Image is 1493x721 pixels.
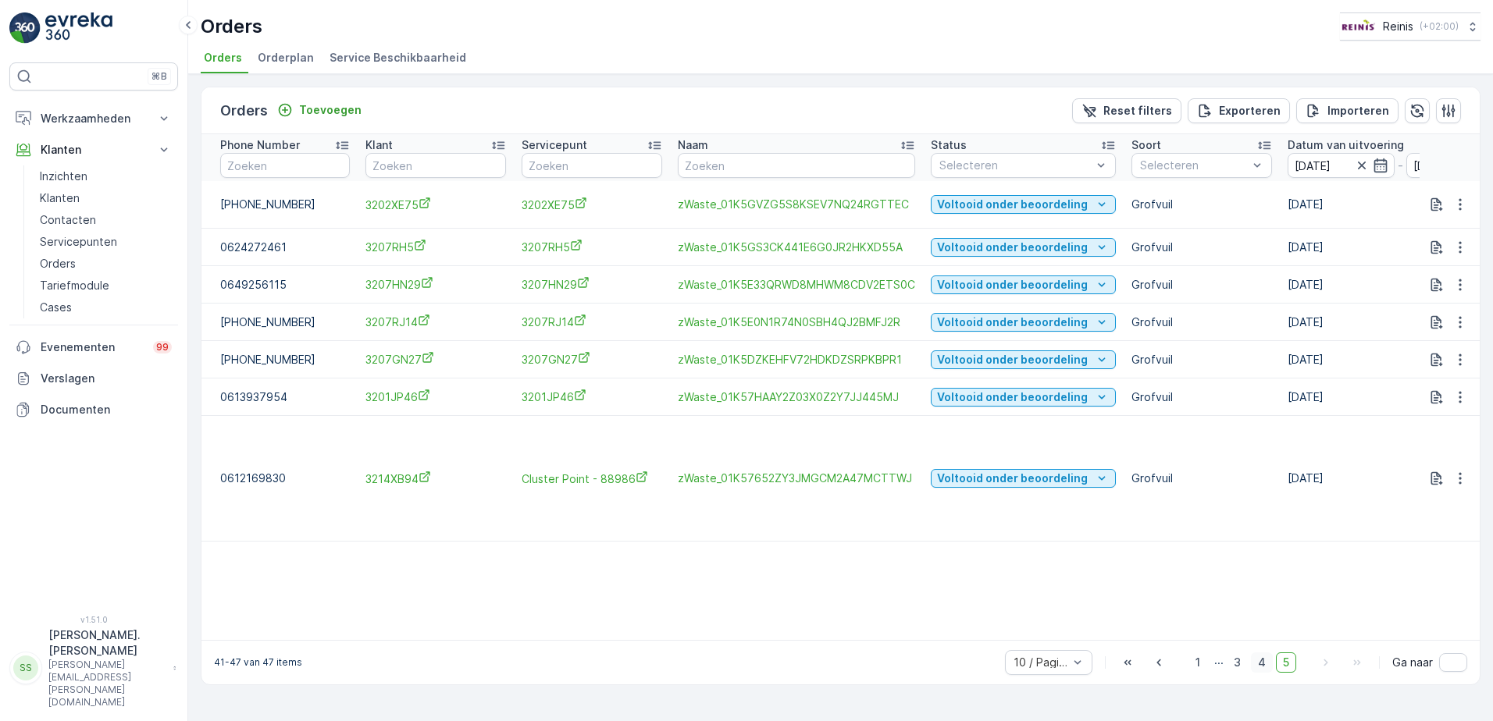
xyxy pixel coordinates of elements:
a: Contacten [34,209,178,231]
p: Orders [201,14,262,39]
p: 0624272461 [220,240,350,255]
span: zWaste_01K5GS3CK441E6G0JR2HKXD55A [678,240,915,255]
p: Grofvuil [1131,471,1272,486]
a: 3202XE75 [365,197,506,213]
p: 99 [156,341,169,353]
p: Toevoegen [299,102,362,118]
span: Ga naar [1392,655,1433,670]
input: Zoeken [220,153,350,178]
button: Voltooid onder beoordeling [931,388,1116,407]
a: Orders [34,253,178,275]
a: 3207GN27 [522,351,662,368]
a: Verslagen [9,363,178,394]
a: zWaste_01K5DZKEHFV72HDKDZSRPKBPR1 [678,352,915,368]
p: Grofvuil [1131,352,1272,368]
p: Grofvuil [1131,197,1272,212]
img: logo_light-DOdMpM7g.png [45,12,112,44]
p: 41-47 van 47 items [214,656,302,669]
button: Importeren [1296,98,1399,123]
p: Phone Number [220,137,300,153]
p: Orders [220,100,268,122]
a: zWaste_01K5E0N1R74N0SBH4QJ2BMFJ2R [678,314,915,330]
p: Voltooid onder beoordeling [937,389,1088,405]
p: Orders [40,256,76,272]
span: 1 [1188,652,1207,673]
span: 5 [1276,652,1296,673]
p: Voltooid onder beoordeling [937,197,1088,212]
a: zWaste_01K5E33QRWD8MHWM8CDV2ETS0C [678,277,915,293]
button: Werkzaamheden [9,103,178,134]
p: Verslagen [41,371,172,386]
p: 0612169830 [220,471,350,486]
span: 3201JP46 [365,389,506,405]
p: [PERSON_NAME][EMAIL_ADDRESS][PERSON_NAME][DOMAIN_NAME] [48,659,166,709]
input: dd/mm/yyyy [1288,153,1395,178]
a: 3202XE75 [522,197,662,213]
p: ( +02:00 ) [1420,20,1459,33]
a: 3207HN29 [365,276,506,293]
input: Zoeken [522,153,662,178]
span: 3207HN29 [522,276,662,293]
a: Tariefmodule [34,275,178,297]
span: 3214XB94 [365,471,506,487]
a: Evenementen99 [9,332,178,363]
p: Reinis [1383,19,1413,34]
input: Zoeken [365,153,506,178]
span: Service Beschikbaarheid [330,50,466,66]
p: ... [1214,652,1224,673]
a: zWaste_01K57HAAY2Z03X0Z2Y7JJ445MJ [678,389,915,405]
p: Reset filters [1103,103,1172,119]
button: Reset filters [1072,98,1181,123]
a: 3201JP46 [522,389,662,405]
a: 3207RJ14 [522,314,662,330]
button: Klanten [9,134,178,165]
p: Werkzaamheden [41,111,147,126]
div: SS [13,655,38,680]
a: 3207RH5 [365,239,506,255]
p: Exporteren [1219,103,1281,119]
button: Voltooid onder beoordeling [931,350,1116,369]
a: Documenten [9,394,178,425]
p: 0649256115 [220,277,350,293]
p: Soort [1131,137,1161,153]
span: 3207GN27 [365,351,506,368]
p: Contacten [40,212,96,228]
span: Orders [204,50,242,66]
p: Datum van uitvoering [1288,137,1404,153]
p: Status [931,137,967,153]
p: [PHONE_NUMBER] [220,314,350,330]
p: Grofvuil [1131,314,1272,330]
a: zWaste_01K5GVZG5S8KSEV7NQ24RGTTEC [678,197,915,212]
p: Klanten [41,142,147,158]
p: Selecteren [939,158,1092,173]
button: Voltooid onder beoordeling [931,195,1116,214]
p: [PHONE_NUMBER] [220,197,350,212]
p: Servicepunt [522,137,587,153]
p: [PERSON_NAME].[PERSON_NAME] [48,627,166,659]
button: Exporteren [1188,98,1290,123]
a: Klanten [34,187,178,209]
a: zWaste_01K57652ZY3JMGCM2A47MCTTWJ [678,471,915,486]
a: Servicepunten [34,231,178,253]
span: v 1.51.0 [9,615,178,624]
p: Voltooid onder beoordeling [937,471,1088,486]
p: Importeren [1327,103,1389,119]
p: Grofvuil [1131,240,1272,255]
p: Cases [40,300,72,315]
span: Orderplan [258,50,314,66]
p: Voltooid onder beoordeling [937,314,1088,330]
button: Reinis(+02:00) [1340,12,1481,41]
p: Evenementen [41,339,144,355]
p: [PHONE_NUMBER] [220,352,350,368]
button: Voltooid onder beoordeling [931,313,1116,332]
a: Inzichten [34,165,178,187]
